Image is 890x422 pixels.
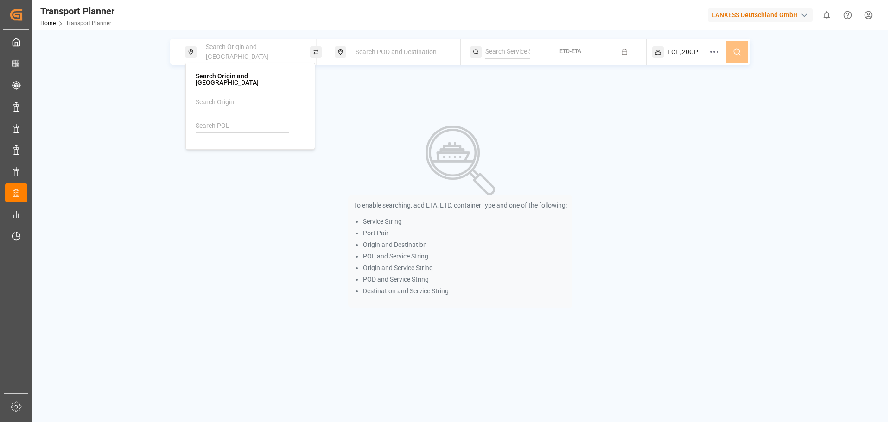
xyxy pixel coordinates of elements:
[196,95,289,109] input: Search Origin
[485,45,530,59] input: Search Service String
[354,201,567,210] p: To enable searching, add ETA, ETD, containerType and one of the following:
[426,126,495,195] img: Search
[196,119,289,133] input: Search POL
[40,20,56,26] a: Home
[708,8,813,22] div: LANXESS Deutschland GmbH
[708,6,816,24] button: LANXESS Deutschland GmbH
[550,43,641,61] button: ETD-ETA
[40,4,114,18] div: Transport Planner
[363,263,567,273] li: Origin and Service String
[667,47,679,57] span: FCL
[363,275,567,284] li: POD and Service String
[363,228,567,238] li: Port Pair
[559,48,581,55] span: ETD-ETA
[196,73,305,86] h4: Search Origin and [GEOGRAPHIC_DATA]
[356,48,437,56] span: Search POD and Destination
[363,286,567,296] li: Destination and Service String
[363,240,567,250] li: Origin and Destination
[837,5,858,25] button: Help Center
[206,43,268,60] span: Search Origin and [GEOGRAPHIC_DATA]
[680,47,698,57] span: ,20GP
[363,217,567,227] li: Service String
[816,5,837,25] button: show 0 new notifications
[363,252,567,261] li: POL and Service String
